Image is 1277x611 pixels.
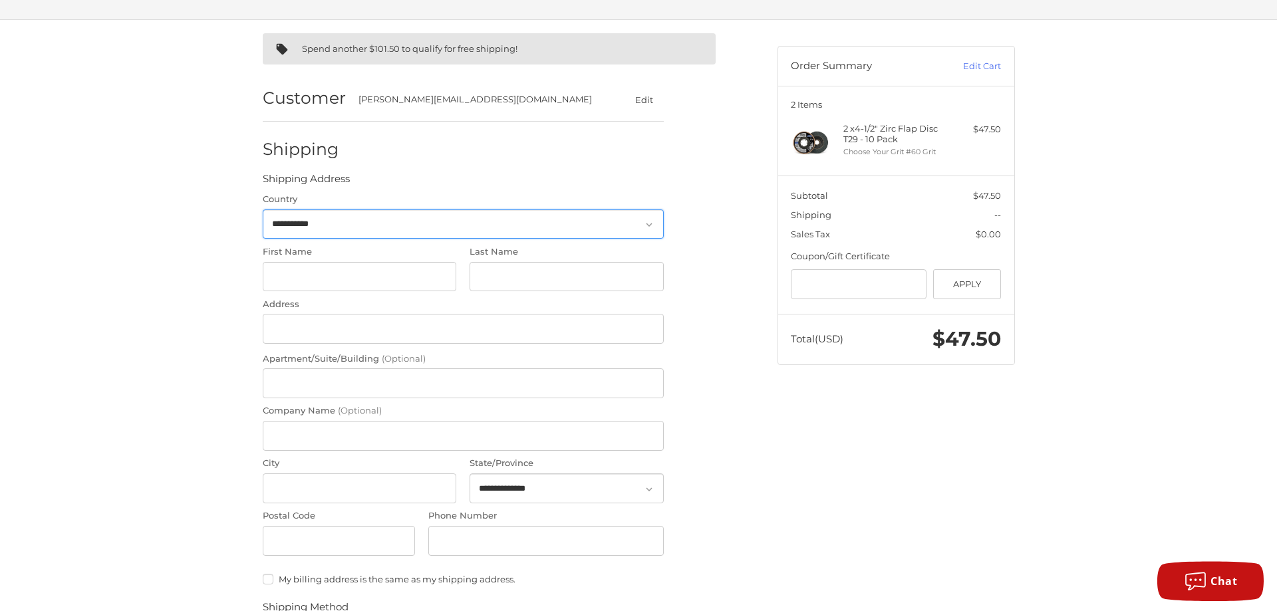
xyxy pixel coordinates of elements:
[791,190,828,201] span: Subtotal
[933,269,1002,299] button: Apply
[791,209,831,220] span: Shipping
[428,509,664,523] label: Phone Number
[263,172,350,193] legend: Shipping Address
[1210,574,1237,588] span: Chat
[791,229,830,239] span: Sales Tax
[263,457,457,470] label: City
[791,99,1001,110] h3: 2 Items
[625,90,664,109] button: Edit
[382,353,426,364] small: (Optional)
[263,574,664,584] label: My billing address is the same as my shipping address.
[302,43,517,54] span: Spend another $101.50 to qualify for free shipping!
[263,88,346,108] h2: Customer
[791,332,843,345] span: Total (USD)
[932,326,1001,351] span: $47.50
[358,93,599,106] div: [PERSON_NAME][EMAIL_ADDRESS][DOMAIN_NAME]
[263,193,664,206] label: Country
[470,457,664,470] label: State/Province
[263,298,664,311] label: Address
[338,405,382,416] small: (Optional)
[263,245,457,259] label: First Name
[470,245,664,259] label: Last Name
[263,404,664,418] label: Company Name
[791,60,934,73] h3: Order Summary
[791,269,926,299] input: Gift Certificate or Coupon Code
[973,190,1001,201] span: $47.50
[263,139,341,160] h2: Shipping
[1157,561,1264,601] button: Chat
[843,146,945,158] li: Choose Your Grit #60 Grit
[843,123,945,145] h4: 2 x 4-1/2" Zirc Flap Disc T29 - 10 Pack
[791,250,1001,263] div: Coupon/Gift Certificate
[948,123,1001,136] div: $47.50
[263,509,416,523] label: Postal Code
[976,229,1001,239] span: $0.00
[994,209,1001,220] span: --
[263,352,664,366] label: Apartment/Suite/Building
[934,60,1001,73] a: Edit Cart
